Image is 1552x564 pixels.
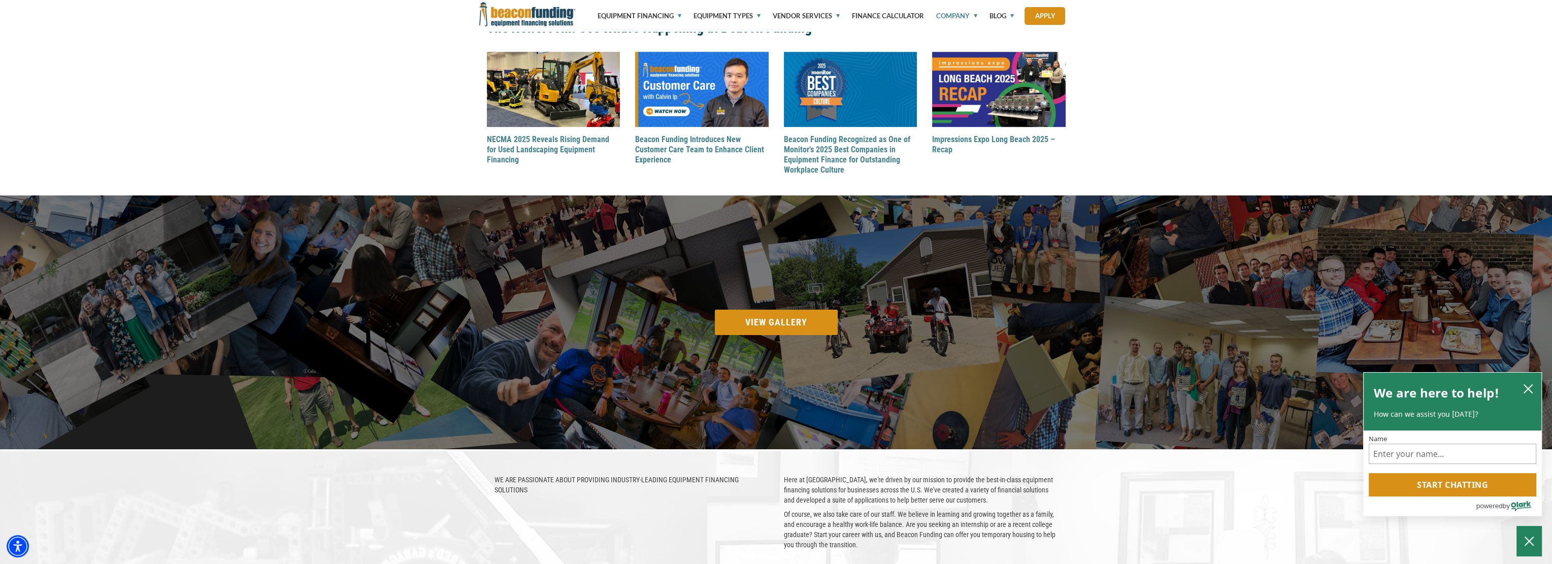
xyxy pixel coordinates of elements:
[1369,436,1536,442] label: Name
[932,52,1066,127] img: Impressions Expo Long Beach 2025 – Recap
[1369,473,1536,496] button: Start chatting
[784,509,1058,550] p: Of course, we also take care of our staff. We believe in learning and growing together as a famil...
[1363,372,1542,516] div: olark chatbox
[479,2,576,26] img: Beacon Funding Corporation
[494,475,769,495] p: WE ARE PASSIONATE ABOUT PROVIDING INDUSTRY-LEADING EQUIPMENT FINANCING SOLUTIONS
[487,52,620,127] img: NECMA 2025 Reveals Rising Demand for Used Landscaping Equipment Financing
[1503,500,1510,512] span: by
[479,9,576,17] a: Beacon Funding Corporation
[784,475,1058,505] p: Here at [GEOGRAPHIC_DATA], we're driven by our mission to provide the best-in-class equipment fin...
[1369,444,1536,464] input: Name
[635,52,769,127] img: Beacon Funding Introduces New Customer Care Team to Enhance Client Experience
[1374,383,1499,403] h2: We are here to help!
[1025,7,1065,25] a: Apply
[1476,500,1502,512] span: powered
[635,135,764,164] a: Beacon Funding Introduces New Customer Care Team to Enhance Client Experience
[487,135,609,164] a: NECMA 2025 Reveals Rising Demand for Used Landscaping Equipment Financing
[1374,409,1531,419] p: How can we assist you [DATE]?
[1476,497,1541,516] a: Powered by Olark
[784,135,910,175] a: Beacon Funding Recognized as One of Monitor’s 2025 Best Companies in Equipment Finance for Outsta...
[1520,381,1536,396] button: close chatbox
[1516,526,1542,556] button: Close Chatbox
[784,52,917,127] img: Beacon Funding Recognized as One of Monitor’s 2025 Best Companies in Equipment Finance for Outsta...
[932,135,1055,154] a: Impressions Expo Long Beach 2025 – Recap
[7,535,29,557] div: Accessibility Menu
